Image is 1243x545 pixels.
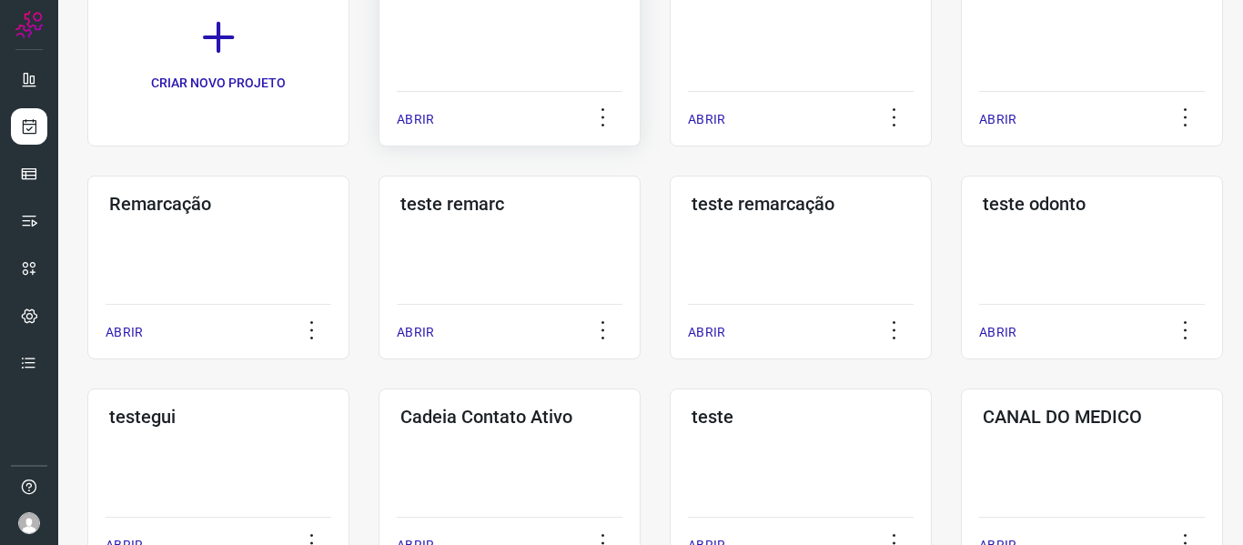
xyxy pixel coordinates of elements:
h3: CANAL DO MEDICO [983,406,1201,428]
h3: teste odonto [983,193,1201,215]
h3: teste remarc [400,193,619,215]
h3: teste [692,406,910,428]
img: Logo [15,11,43,38]
p: ABRIR [106,323,143,342]
img: avatar-user-boy.jpg [18,512,40,534]
h3: teste remarcação [692,193,910,215]
p: ABRIR [688,323,725,342]
h3: Remarcação [109,193,328,215]
h3: testegui [109,406,328,428]
p: ABRIR [397,110,434,129]
h3: Cadeia Contato Ativo [400,406,619,428]
p: ABRIR [688,110,725,129]
p: ABRIR [979,323,1016,342]
p: ABRIR [397,323,434,342]
p: CRIAR NOVO PROJETO [151,74,286,93]
p: ABRIR [979,110,1016,129]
